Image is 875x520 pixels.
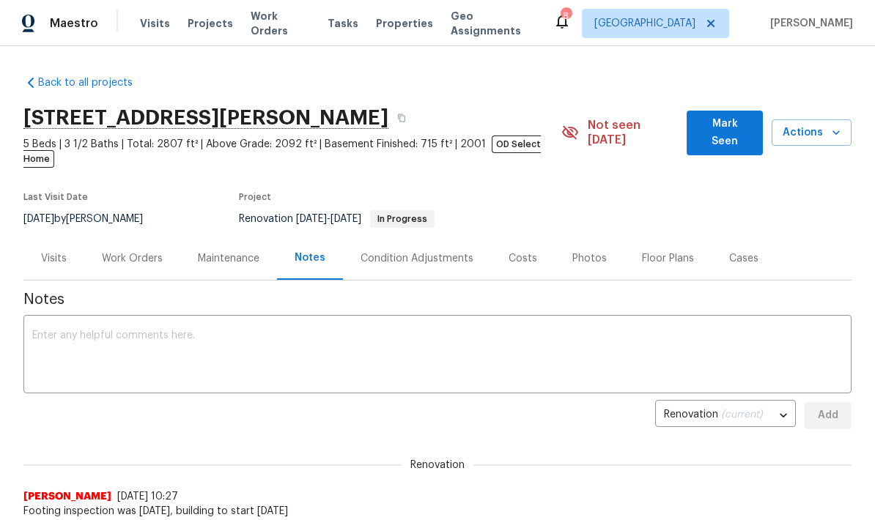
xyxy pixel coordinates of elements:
div: Work Orders [102,251,163,266]
div: Notes [295,250,325,265]
span: Renovation [402,458,473,472]
span: In Progress [372,215,433,223]
button: Actions [772,119,852,146]
span: Mark Seen [698,115,751,151]
span: - [296,214,361,224]
span: Project [239,193,271,201]
div: Maintenance [198,251,259,266]
span: [DATE] [23,214,54,224]
span: [DATE] [296,214,327,224]
span: Maestro [50,16,98,31]
span: Projects [188,16,233,31]
div: Renovation (current) [655,398,796,434]
a: Back to all projects [23,75,164,90]
span: Renovation [239,214,435,224]
span: OD Select Home [23,135,541,168]
span: Last Visit Date [23,193,88,201]
span: [PERSON_NAME] [23,489,111,504]
div: Photos [572,251,607,266]
span: Visits [140,16,170,31]
span: 5 Beds | 3 1/2 Baths | Total: 2807 ft² | Above Grade: 2092 ft² | Basement Finished: 715 ft² | 2001 [23,137,561,166]
div: Cases [729,251,758,266]
div: by [PERSON_NAME] [23,210,160,228]
span: [PERSON_NAME] [764,16,853,31]
span: Tasks [328,18,358,29]
div: Floor Plans [642,251,694,266]
button: Mark Seen [687,111,763,155]
span: Footing inspection was [DATE], building to start [DATE] [23,504,852,519]
span: Notes [23,292,852,307]
span: Not seen [DATE] [588,118,678,147]
span: Work Orders [251,9,310,38]
div: Visits [41,251,67,266]
div: 8 [561,9,571,23]
span: (current) [721,409,763,420]
span: Properties [376,16,433,31]
span: [DATE] 10:27 [117,491,178,502]
span: [DATE] [331,214,361,224]
span: [GEOGRAPHIC_DATA] [594,16,695,31]
div: Costs [509,251,537,266]
div: Condition Adjustments [361,251,473,266]
span: Actions [783,124,840,142]
button: Copy Address [388,105,415,131]
span: Geo Assignments [451,9,536,38]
